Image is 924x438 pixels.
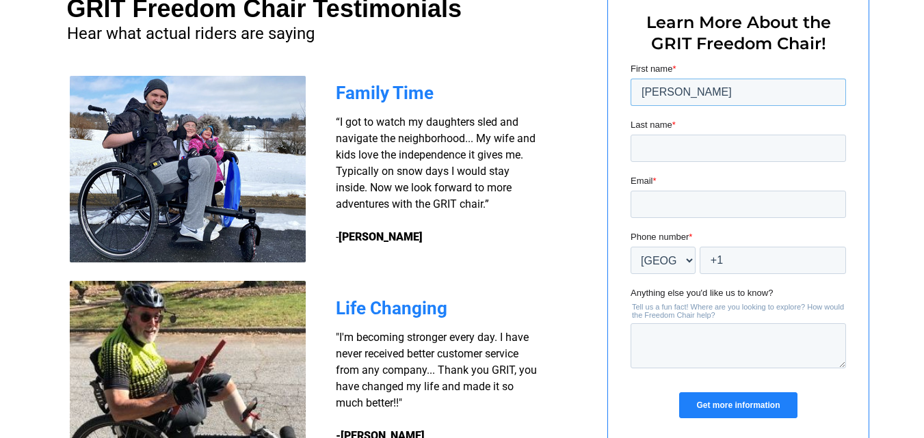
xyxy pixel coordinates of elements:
[339,230,423,243] strong: [PERSON_NAME]
[67,24,315,43] span: Hear what actual riders are saying
[631,62,846,430] iframe: Form 0
[646,12,831,53] span: Learn More About the GRIT Freedom Chair!
[336,331,537,409] span: "I'm becoming stronger every day. I have never received better customer service from any company....
[336,83,434,103] span: Family Time
[336,115,536,243] span: “I got to watch my daughters sled and navigate the neighborhood... My wife and kids love the inde...
[336,298,447,318] span: Life Changing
